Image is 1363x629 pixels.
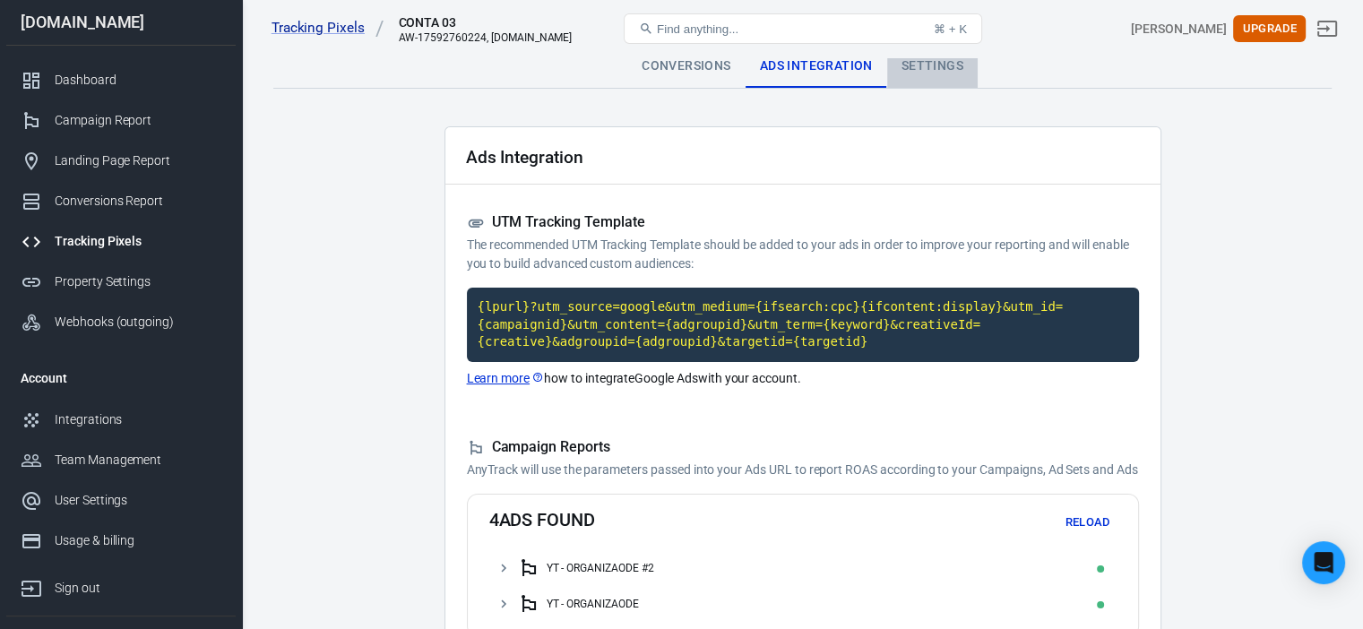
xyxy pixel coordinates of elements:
[272,19,384,38] a: Tracking Pixels
[547,598,639,610] div: YT - ORGANIZAODE
[489,509,595,537] h4: 4 ads found
[467,369,545,388] a: Learn more
[467,288,1139,362] code: Click to copy
[934,22,967,36] div: ⌘ + K
[6,480,236,521] a: User Settings
[1097,601,1104,608] span: OK
[1233,15,1306,43] button: Upgrade
[55,531,221,550] div: Usage & billing
[887,45,978,88] div: Settings
[1097,565,1104,573] span: OK
[55,232,221,251] div: Tracking Pixels
[6,14,236,30] div: [DOMAIN_NAME]
[55,579,221,598] div: Sign out
[467,369,1139,388] p: how to integrate Google Ads with your account.
[55,451,221,470] div: Team Management
[1306,7,1349,50] a: Sign out
[55,491,221,510] div: User Settings
[6,521,236,561] a: Usage & billing
[466,148,583,167] h2: Ads Integration
[1059,509,1117,537] button: Reload
[1131,20,1226,39] div: Account id: ixsDVuty
[1302,541,1345,584] div: Open Intercom Messenger
[55,272,221,291] div: Property Settings
[467,461,1139,479] p: AnyTrack will use the parameters passed into your Ads URL to report ROAS according to your Campai...
[746,45,887,88] div: Ads Integration
[398,13,572,31] div: CONTA 03
[6,60,236,100] a: Dashboard
[627,45,745,88] div: Conversions
[55,151,221,170] div: Landing Page Report
[6,357,236,400] li: Account
[398,31,572,44] div: AW-17592760224, supermix.site
[6,100,236,141] a: Campaign Report
[55,410,221,429] div: Integrations
[6,302,236,342] a: Webhooks (outgoing)
[6,440,236,480] a: Team Management
[6,561,236,608] a: Sign out
[6,262,236,302] a: Property Settings
[657,22,738,36] span: Find anything...
[6,181,236,221] a: Conversions Report
[6,400,236,440] a: Integrations
[6,221,236,262] a: Tracking Pixels
[624,13,982,44] button: Find anything...⌘ + K
[55,313,221,332] div: Webhooks (outgoing)
[467,438,1139,457] h5: Campaign Reports
[467,213,1139,232] h5: UTM Tracking Template
[547,562,654,574] div: YT - ORGANIZAODE #2
[467,236,1139,273] p: The recommended UTM Tracking Template should be added to your ads in order to improve your report...
[55,192,221,211] div: Conversions Report
[55,111,221,130] div: Campaign Report
[6,141,236,181] a: Landing Page Report
[55,71,221,90] div: Dashboard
